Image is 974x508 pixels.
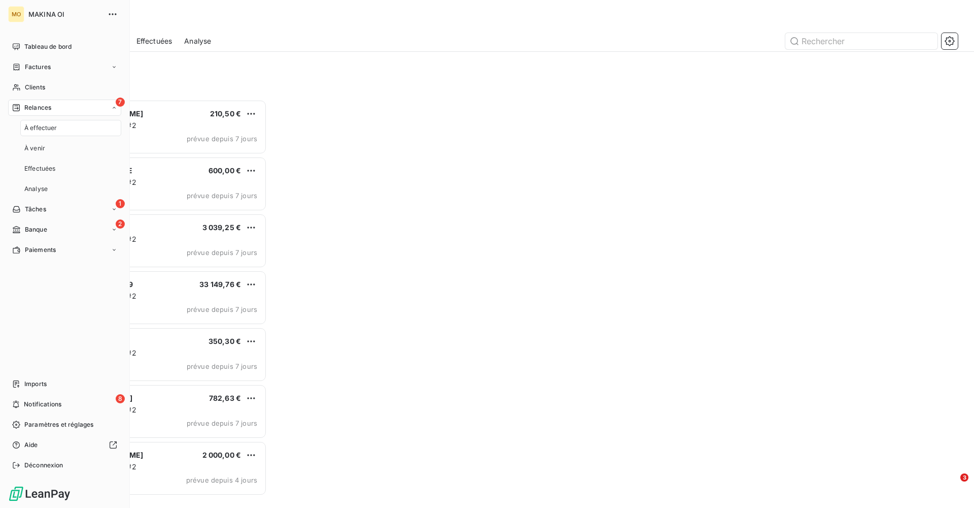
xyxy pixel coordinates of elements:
span: Notifications [24,400,61,409]
a: Aide [8,437,121,453]
span: 782,63 € [209,394,241,402]
span: 210,50 € [210,109,241,118]
span: Paiements [25,245,56,255]
span: 3 [960,473,968,482]
input: Rechercher [785,33,937,49]
span: Analyse [184,36,211,46]
span: prévue depuis 7 jours [187,192,257,200]
span: 33 149,76 € [199,280,241,289]
span: prévue depuis 7 jours [187,248,257,257]
span: Factures [25,62,51,72]
span: Analyse [24,184,48,194]
span: prévue depuis 7 jours [187,305,257,313]
span: Effectuées [24,164,56,173]
span: Aide [24,440,38,450]
span: À effectuer [24,123,57,133]
span: prévue depuis 7 jours [187,135,257,143]
span: Tâches [25,205,46,214]
span: prévue depuis 7 jours [187,419,257,427]
span: 7 [116,98,125,107]
span: prévue depuis 7 jours [187,362,257,370]
span: Clients [25,83,45,92]
span: Imports [24,379,47,389]
span: Banque [25,225,47,234]
span: À venir [24,144,45,153]
span: 600,00 € [208,166,241,175]
span: 350,30 € [208,337,241,345]
div: MO [8,6,24,22]
span: 1 [116,199,125,208]
span: prévue depuis 4 jours [186,476,257,484]
span: 3 039,25 € [202,223,241,232]
img: Logo LeanPay [8,486,71,502]
span: Effectuées [136,36,172,46]
span: Tableau de bord [24,42,72,51]
iframe: Intercom live chat [940,473,964,498]
span: Relances [24,103,51,112]
span: Déconnexion [24,461,63,470]
div: grid [49,100,267,508]
span: 2 000,00 € [202,451,241,459]
span: 2 [116,219,125,229]
span: Paramètres et réglages [24,420,93,429]
span: 8 [116,394,125,403]
span: MAKINA OI [28,10,101,18]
